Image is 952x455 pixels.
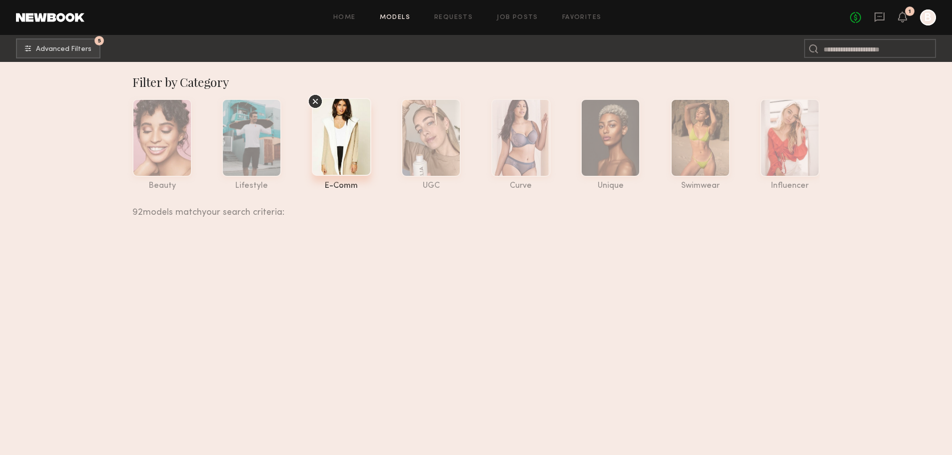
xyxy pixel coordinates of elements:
[434,14,473,21] a: Requests
[497,14,538,21] a: Job Posts
[380,14,410,21] a: Models
[671,182,730,190] div: swimwear
[333,14,356,21] a: Home
[36,46,91,53] span: Advanced Filters
[222,182,281,190] div: lifestyle
[16,38,100,58] button: 5Advanced Filters
[562,14,602,21] a: Favorites
[401,182,461,190] div: UGC
[491,182,551,190] div: curve
[132,74,820,90] div: Filter by Category
[132,196,812,217] div: 92 models match your search criteria:
[920,9,936,25] a: B
[98,38,101,43] span: 5
[760,182,820,190] div: influencer
[909,9,911,14] div: 1
[312,182,371,190] div: e-comm
[132,182,192,190] div: beauty
[581,182,640,190] div: unique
